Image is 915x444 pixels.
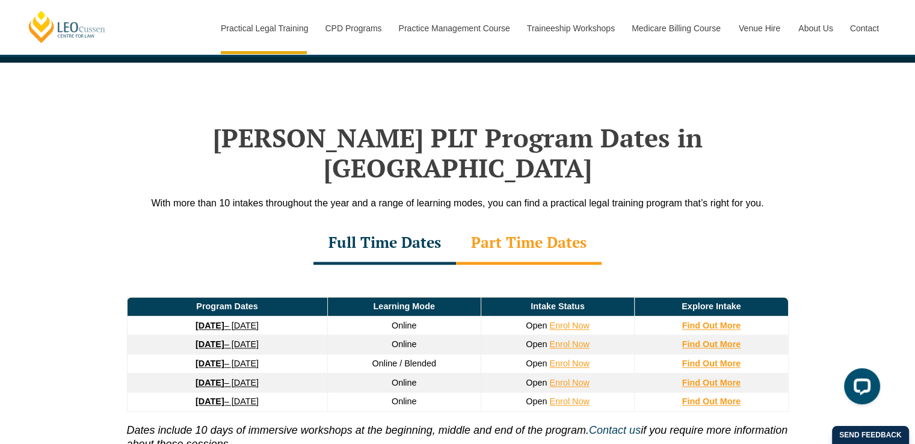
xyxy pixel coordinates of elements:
[623,2,730,54] a: Medicare Billing Course
[392,378,417,387] span: Online
[196,321,224,330] strong: [DATE]
[518,2,623,54] a: Traineeship Workshops
[196,359,259,368] a: [DATE]– [DATE]
[834,363,885,414] iframe: LiveChat chat widget
[327,297,481,316] td: Learning Mode
[196,339,224,349] strong: [DATE]
[549,321,589,330] a: Enrol Now
[549,396,589,406] a: Enrol Now
[549,339,589,349] a: Enrol Now
[196,378,259,387] a: [DATE]– [DATE]
[372,359,436,368] span: Online / Blended
[789,2,841,54] a: About Us
[456,223,602,265] div: Part Time Dates
[682,339,741,349] a: Find Out More
[682,359,741,368] a: Find Out More
[549,359,589,368] a: Enrol Now
[212,2,316,54] a: Practical Legal Training
[196,359,224,368] strong: [DATE]
[196,321,259,330] a: [DATE]– [DATE]
[481,297,634,316] td: Intake Status
[392,339,417,349] span: Online
[682,321,741,330] a: Find Out More
[196,339,259,349] a: [DATE]– [DATE]
[127,297,327,316] td: Program Dates
[589,424,641,436] a: Contact us
[526,396,547,406] span: Open
[392,321,417,330] span: Online
[316,2,389,54] a: CPD Programs
[196,378,224,387] strong: [DATE]
[115,196,801,211] div: With more than 10 intakes throughout the year and a range of learning modes, you can find a pract...
[841,2,888,54] a: Contact
[392,396,417,406] span: Online
[27,10,107,44] a: [PERSON_NAME] Centre for Law
[196,396,259,406] a: [DATE]– [DATE]
[526,378,547,387] span: Open
[635,297,788,316] td: Explore Intake
[313,223,456,265] div: Full Time Dates
[390,2,518,54] a: Practice Management Course
[526,359,547,368] span: Open
[682,378,741,387] a: Find Out More
[127,424,586,436] i: Dates include 10 days of immersive workshops at the beginning, middle and end of the program
[115,123,801,183] h2: [PERSON_NAME] PLT Program Dates in [GEOGRAPHIC_DATA]
[730,2,789,54] a: Venue Hire
[196,396,224,406] strong: [DATE]
[549,378,589,387] a: Enrol Now
[682,396,741,406] a: Find Out More
[526,321,547,330] span: Open
[526,339,547,349] span: Open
